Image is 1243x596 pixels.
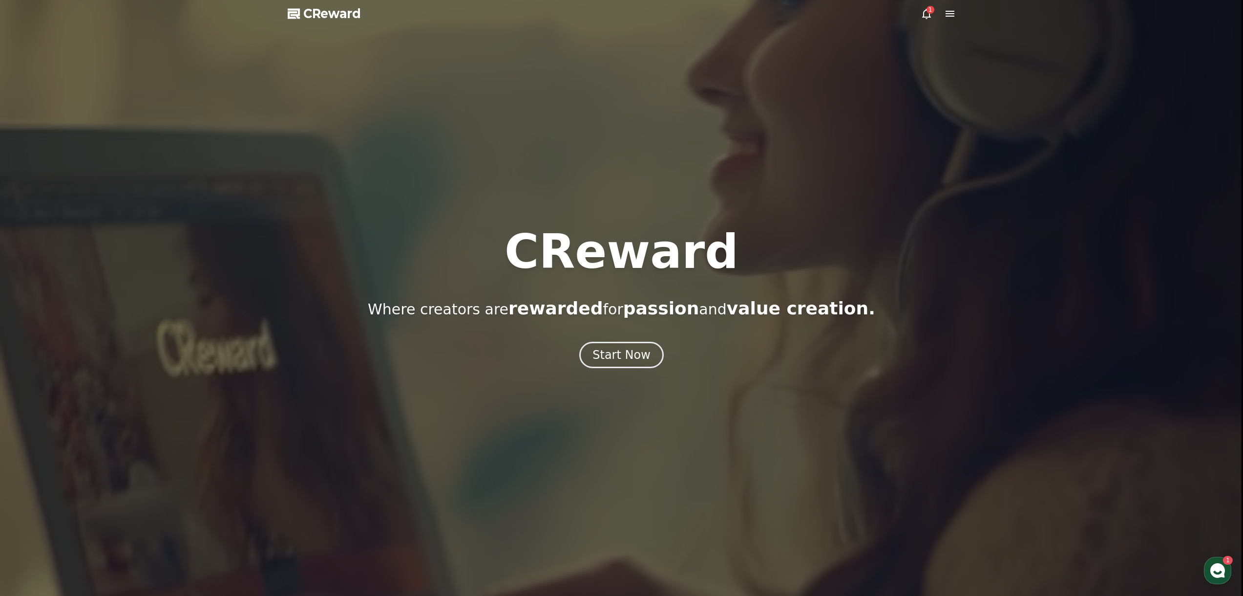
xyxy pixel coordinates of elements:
span: Home [25,325,42,332]
span: Messages [81,325,110,333]
a: Home [3,310,64,334]
a: Start Now [579,352,664,361]
span: CReward [303,6,361,22]
h1: CReward [505,228,738,275]
div: 1 [927,6,934,14]
span: value creation. [727,298,875,318]
span: 1 [99,309,103,317]
p: Where creators are for and [368,299,875,318]
a: CReward [288,6,361,22]
span: rewarded [508,298,603,318]
div: Start Now [592,347,651,363]
a: 1Messages [64,310,126,334]
span: passion [623,298,699,318]
span: Settings [145,325,169,332]
a: Settings [126,310,188,334]
a: 1 [921,8,932,20]
button: Start Now [579,342,664,368]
